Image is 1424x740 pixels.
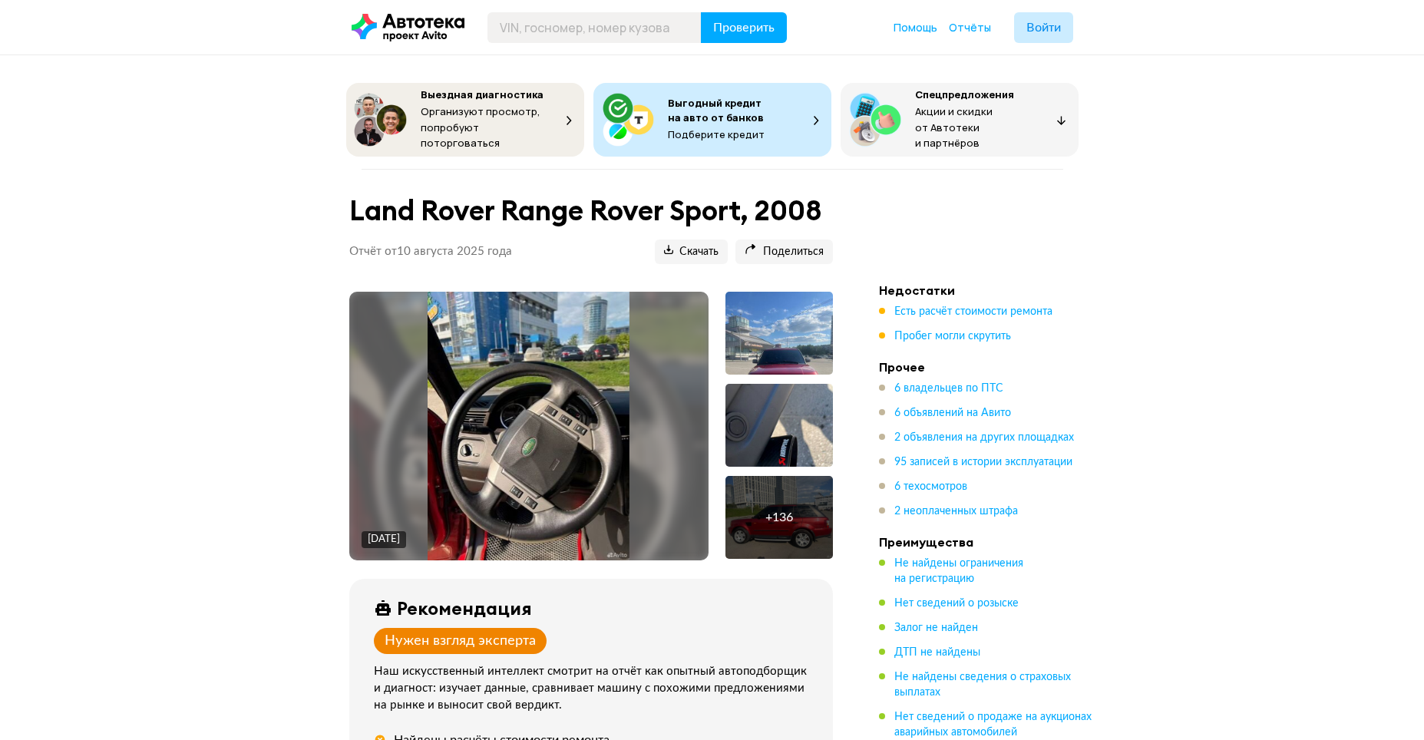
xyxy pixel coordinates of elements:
[421,104,540,150] span: Организуют просмотр, попробуют поторговаться
[1014,12,1073,43] button: Войти
[349,194,833,227] h1: Land Rover Range Rover Sport, 2008
[894,457,1072,467] span: 95 записей в истории эксплуатации
[894,558,1023,584] span: Не найдены ограничения на регистрацию
[915,104,993,150] span: Акции и скидки от Автотеки и партнёров
[949,20,991,35] a: Отчёты
[664,245,719,259] span: Скачать
[894,331,1011,342] span: Пробег могли скрутить
[1026,21,1061,34] span: Войти
[894,481,967,492] span: 6 техосмотров
[894,598,1019,609] span: Нет сведений о розыске
[713,21,775,34] span: Проверить
[894,712,1092,738] span: Нет сведений о продаже на аукционах аварийных автомобилей
[894,506,1018,517] span: 2 неоплаченных штрафа
[593,83,831,157] button: Выгодный кредит на авто от банковПодберите кредит
[397,597,532,619] div: Рекомендация
[668,96,764,124] span: Выгодный кредит на авто от банков
[374,663,814,714] div: Наш искусственный интеллект смотрит на отчёт как опытный автоподборщик и диагност: изучает данные...
[894,20,937,35] a: Помощь
[349,244,512,259] p: Отчёт от 10 августа 2025 года
[841,83,1079,157] button: СпецпредложенияАкции и скидки от Автотеки и партнёров
[915,88,1014,101] span: Спецпредложения
[421,88,543,101] span: Выездная диагностика
[894,432,1074,443] span: 2 объявления на других площадках
[894,306,1052,317] span: Есть расчёт стоимости ремонта
[487,12,702,43] input: VIN, госномер, номер кузова
[879,282,1094,298] h4: Недостатки
[668,127,765,141] span: Подберите кредит
[368,533,400,547] div: [DATE]
[745,245,824,259] span: Поделиться
[655,240,728,264] button: Скачать
[879,534,1094,550] h4: Преимущества
[765,510,793,525] div: + 136
[894,672,1071,698] span: Не найдены сведения о страховых выплатах
[894,647,980,658] span: ДТП не найдены
[894,408,1011,418] span: 6 объявлений на Авито
[428,292,629,560] img: Main car
[894,623,978,633] span: Залог не найден
[701,12,787,43] button: Проверить
[894,383,1003,394] span: 6 владельцев по ПТС
[879,359,1094,375] h4: Прочее
[346,83,584,157] button: Выездная диагностикаОрганизуют просмотр, попробуют поторговаться
[385,633,536,649] div: Нужен взгляд эксперта
[735,240,833,264] button: Поделиться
